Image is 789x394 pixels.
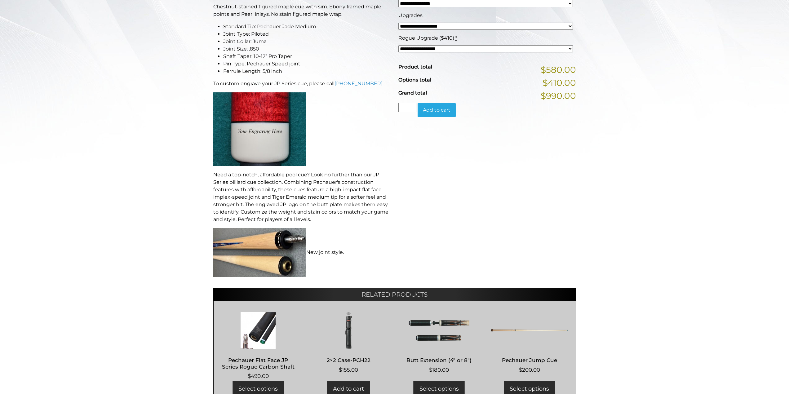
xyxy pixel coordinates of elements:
[398,103,416,112] input: Product quantity
[213,171,391,223] p: Need a top-notch, affordable pool cue? Look no further than our JP Series billiard cue collection...
[213,3,391,18] p: Chestnut-stained figured maple cue with sim. Ebony framed maple points and Pearl inlays. No stain...
[223,23,391,30] li: Standard Tip: Pechauer Jade Medium
[429,367,432,373] span: $
[429,367,449,373] bdi: 180.00
[248,373,269,379] bdi: 490.00
[223,30,391,38] li: Joint Type: Piloted
[401,355,478,366] h2: Butt Extension (4″ or 8″)
[220,355,297,373] h2: Pechauer Flat Face JP Series Rogue Carbon Shaft
[213,92,306,166] img: An image of a cue butt with the words "YOUR ENGRAVING HERE".
[491,312,568,374] a: Pechauer Jump Cue $200.00
[213,80,391,87] p: To custom engrave your JP Series cue, please call
[519,367,540,373] bdi: 200.00
[339,367,342,373] span: $
[491,355,568,366] h2: Pechauer Jump Cue
[455,35,457,41] abbr: required
[418,103,456,117] button: Add to cart
[339,367,358,373] bdi: 155.00
[541,63,576,76] span: $580.00
[401,312,478,349] img: Butt Extension (4" or 8")
[220,312,297,380] a: Pechauer Flat Face JP Series Rogue Carbon Shaft $490.00
[519,367,522,373] span: $
[248,373,251,379] span: $
[223,60,391,68] li: Pin Type: Pechauer Speed joint
[541,89,576,102] span: $990.00
[335,81,383,86] a: [PHONE_NUMBER].
[223,38,391,45] li: Joint Collar: Juma
[543,76,576,89] span: $410.00
[213,288,576,301] h2: Related products
[398,35,454,41] span: Rogue Upgrade ($410)
[223,68,391,75] li: Ferrule Length: 5/8 inch
[223,45,391,53] li: Joint Size: .850
[398,12,423,18] span: Upgrades
[398,64,432,70] span: Product total
[213,228,391,277] p: New joint style.
[220,312,297,349] img: Pechauer Flat Face JP Series Rogue Carbon Shaft
[310,312,387,374] a: 2×2 Case-PCH22 $155.00
[223,53,391,60] li: Shaft Taper: 10-12” Pro Taper
[401,312,478,374] a: Butt Extension (4″ or 8″) $180.00
[310,312,387,349] img: 2x2 Case-PCH22
[310,355,387,366] h2: 2×2 Case-PCH22
[398,77,431,83] span: Options total
[491,312,568,349] img: Pechauer Jump Cue
[398,90,427,96] span: Grand total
